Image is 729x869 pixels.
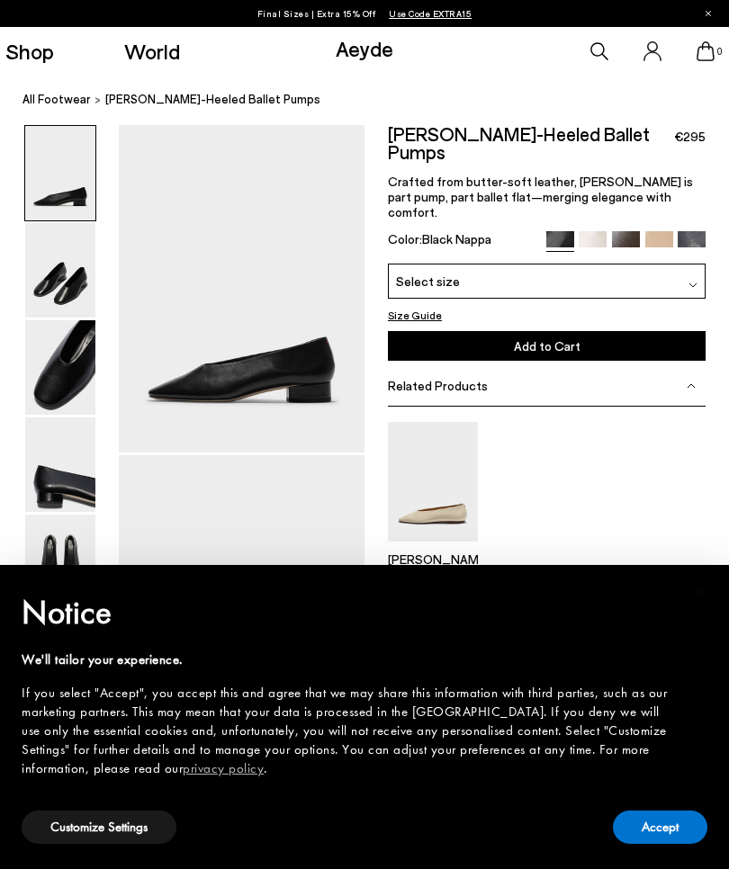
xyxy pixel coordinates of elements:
[396,272,460,291] span: Select size
[22,684,679,778] div: If you select "Accept", you accept this and agree that we may share this information with third p...
[388,125,674,161] h2: [PERSON_NAME]-Heeled Ballet Pumps
[388,551,478,567] p: [PERSON_NAME]
[25,417,95,512] img: Delia Low-Heeled Ballet Pumps - Image 4
[388,174,693,219] span: Crafted from butter-soft leather, [PERSON_NAME] is part pump, part ballet flat—merging elegance w...
[613,811,707,844] button: Accept
[183,759,264,777] a: privacy policy
[388,378,488,393] span: Related Products
[679,570,722,614] button: Close this notice
[22,90,91,109] a: All Footwear
[22,650,679,669] div: We'll tailor your experience.
[388,331,706,361] button: Add to Cart
[5,40,54,62] a: Shop
[105,90,320,109] span: [PERSON_NAME]-Heeled Ballet Pumps
[388,422,478,542] img: Kirsten Ballet Flats
[25,126,95,220] img: Delia Low-Heeled Ballet Pumps - Image 1
[388,529,478,567] a: Kirsten Ballet Flats [PERSON_NAME]
[124,40,180,62] a: World
[25,223,95,318] img: Delia Low-Heeled Ballet Pumps - Image 2
[422,231,491,246] span: Black Nappa
[22,811,176,844] button: Customize Settings
[674,128,706,146] span: €295
[715,47,724,57] span: 0
[22,76,729,125] nav: breadcrumb
[514,338,580,354] span: Add to Cart
[688,281,697,290] img: svg%3E
[22,589,679,636] h2: Notice
[388,306,442,324] button: Size Guide
[695,578,706,605] span: ×
[687,381,696,390] img: svg%3E
[25,320,95,415] img: Delia Low-Heeled Ballet Pumps - Image 3
[336,35,393,61] a: Aeyde
[25,515,95,609] img: Delia Low-Heeled Ballet Pumps - Image 5
[388,231,536,252] div: Color:
[257,4,472,22] p: Final Sizes | Extra 15% Off
[697,41,715,61] a: 0
[389,8,472,19] span: Navigate to /collections/ss25-final-sizes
